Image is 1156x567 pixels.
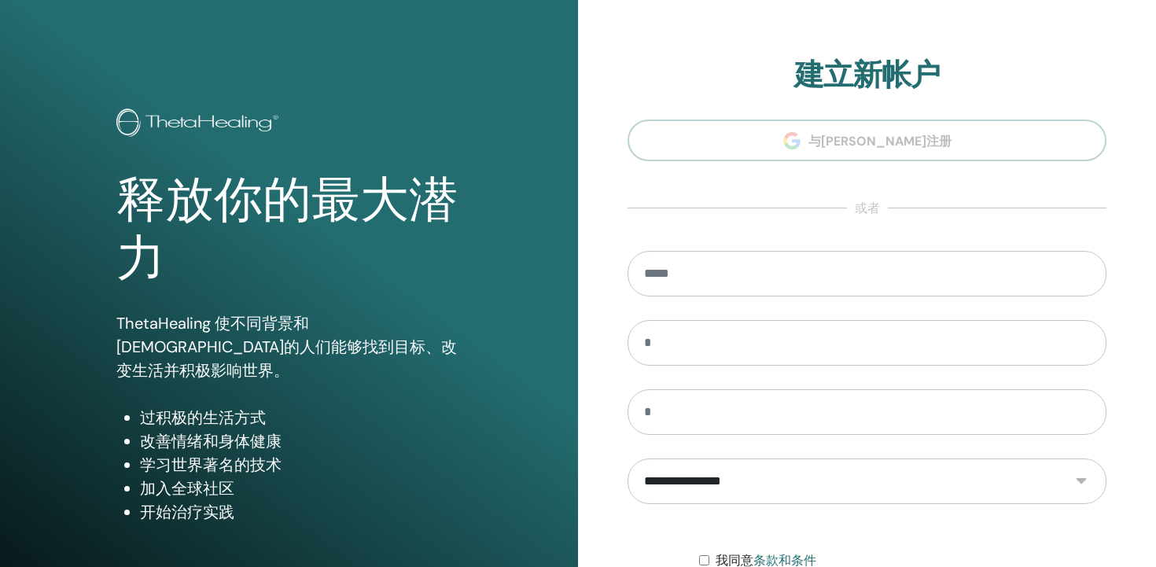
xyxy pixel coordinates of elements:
[847,199,888,218] span: 或者
[140,477,462,500] li: 加入全球社区
[140,500,462,524] li: 开始治疗实践
[628,57,1106,94] h2: 建立新帐户
[140,406,462,429] li: 过积极的生活方式
[116,171,462,289] h1: 释放你的最大潜力
[140,429,462,453] li: 改善情绪和身体健康
[140,453,462,477] li: 学习世界著名的技术
[116,311,462,382] p: ThetaHealing 使不同背景和[DEMOGRAPHIC_DATA]的人们能够找到目标、改变生活并积极影响世界。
